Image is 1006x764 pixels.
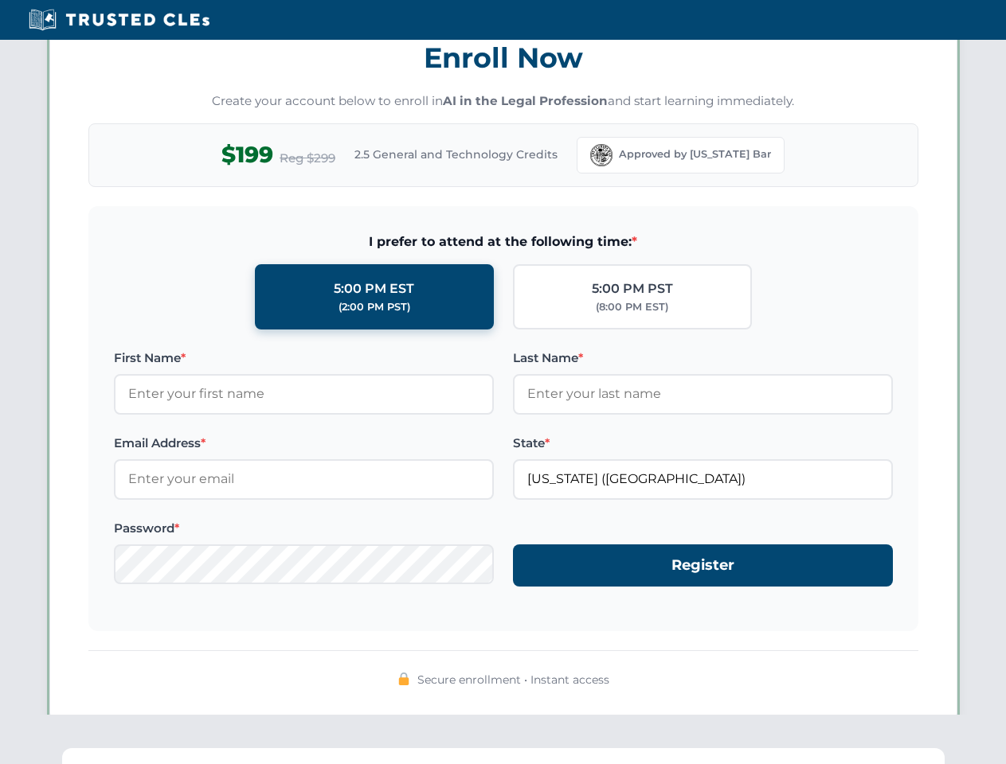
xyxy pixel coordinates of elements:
[24,8,214,32] img: Trusted CLEs
[114,434,494,453] label: Email Address
[513,374,893,414] input: Enter your last name
[114,232,893,252] span: I prefer to attend at the following time:
[334,279,414,299] div: 5:00 PM EST
[513,349,893,368] label: Last Name
[88,92,918,111] p: Create your account below to enroll in and start learning immediately.
[590,144,613,166] img: Florida Bar
[513,459,893,499] input: Florida (FL)
[619,146,771,162] span: Approved by [US_STATE] Bar
[114,519,494,538] label: Password
[354,146,558,163] span: 2.5 General and Technology Credits
[513,434,893,453] label: State
[114,349,494,368] label: First Name
[88,33,918,83] h3: Enroll Now
[339,299,410,315] div: (2:00 PM PST)
[397,672,410,685] img: 🔒
[443,93,608,108] strong: AI in the Legal Profession
[513,544,893,587] button: Register
[114,459,494,499] input: Enter your email
[221,137,273,173] span: $199
[596,299,668,315] div: (8:00 PM EST)
[280,149,335,168] span: Reg $299
[592,279,673,299] div: 5:00 PM PST
[417,671,609,688] span: Secure enrollment • Instant access
[114,374,494,414] input: Enter your first name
